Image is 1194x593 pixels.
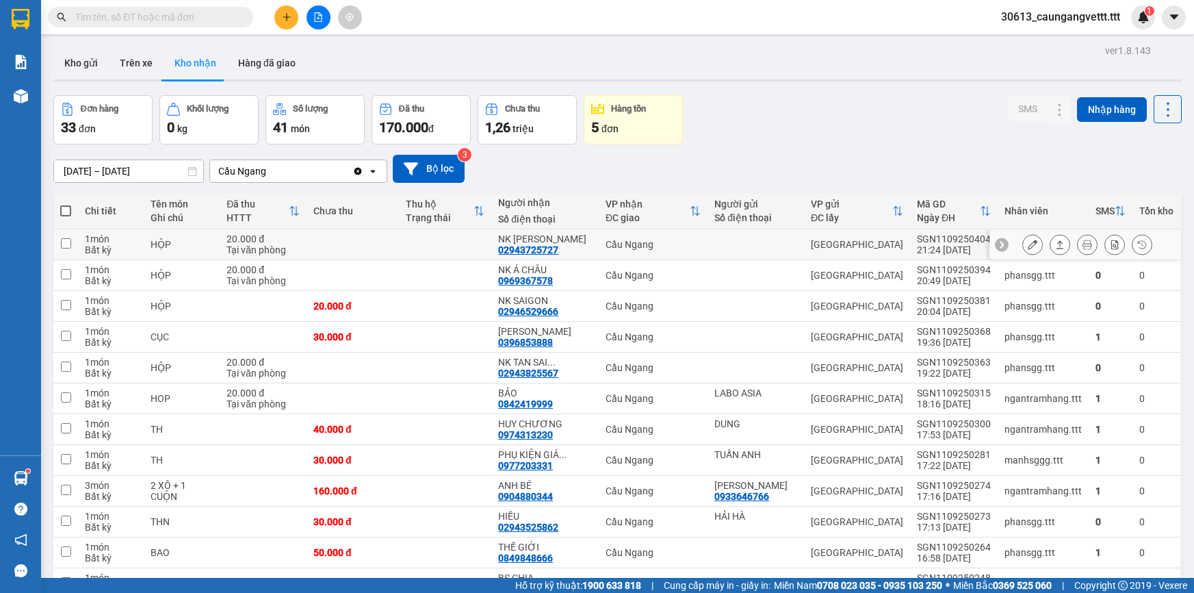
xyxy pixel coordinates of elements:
[1095,547,1126,558] div: 1
[85,388,137,399] div: 1 món
[1004,270,1082,281] div: phansgg.ttt
[226,264,300,275] div: 20.000 đ
[75,10,237,25] input: Tìm tên, số ĐT hoặc mã đơn
[57,12,66,22] span: search
[352,166,363,177] svg: Clear value
[85,295,137,306] div: 1 món
[946,583,950,588] span: ⚪️
[1004,205,1082,216] div: Nhân viên
[1139,578,1173,589] div: 0
[498,357,592,368] div: NK TAN SAI GON
[85,522,137,533] div: Bất kỳ
[379,119,428,136] span: 170.000
[811,455,903,466] div: [GEOGRAPHIC_DATA]
[498,295,592,306] div: NK SAIGON
[498,234,592,244] div: NK MỸ LINH
[406,199,473,210] div: Thu hộ
[1118,581,1128,590] span: copyright
[291,123,310,134] span: món
[14,503,27,516] span: question-circle
[313,12,323,22] span: file-add
[85,368,137,379] div: Bất kỳ
[606,199,690,210] div: VP nhận
[1004,424,1082,435] div: ngantramhang.ttt
[917,368,991,379] div: 19:22 [DATE]
[458,148,471,162] sup: 3
[917,199,980,210] div: Mã GD
[1095,393,1126,404] div: 1
[1007,97,1048,121] button: SMS
[53,95,153,144] button: Đơn hàng33đơn
[917,460,991,471] div: 17:22 [DATE]
[428,123,434,134] span: đ
[917,511,991,522] div: SGN1109250273
[1139,205,1173,216] div: Tồn kho
[498,491,553,502] div: 0904880344
[582,580,641,591] strong: 1900 633 818
[1139,362,1173,373] div: 0
[498,418,592,429] div: HUY CHƯƠNG
[601,123,619,134] span: đơn
[917,553,991,564] div: 16:58 [DATE]
[85,480,137,491] div: 3 món
[85,326,137,337] div: 1 món
[226,399,300,409] div: Tại văn phòng
[85,244,137,255] div: Bất kỳ
[611,104,646,114] div: Hàng tồn
[226,357,300,368] div: 20.000 đ
[85,357,137,368] div: 1 món
[664,578,770,593] span: Cung cấp máy in - giấy in:
[498,572,592,583] div: BS CHỊA
[338,5,362,29] button: aim
[85,429,137,440] div: Bất kỳ
[714,212,797,223] div: Số điện thoại
[917,418,991,429] div: SGN1109250300
[313,485,392,496] div: 160.000 đ
[1137,11,1150,23] img: icon-new-feature
[1077,97,1147,122] button: Nhập hàng
[372,95,471,144] button: Đã thu170.000đ
[917,491,991,502] div: 17:16 [DATE]
[498,553,553,564] div: 0849848666
[1139,270,1173,281] div: 0
[313,455,392,466] div: 30.000 đ
[1095,301,1126,312] div: 0
[273,119,288,136] span: 41
[990,8,1131,25] span: 30613_caungangvettt.ttt
[498,264,592,275] div: NK Á CHÂU
[714,511,797,522] div: HẢI HÀ
[14,564,27,577] span: message
[1139,301,1173,312] div: 0
[917,337,991,348] div: 19:36 [DATE]
[606,578,701,589] div: Cầu Ngang
[505,104,540,114] div: Chưa thu
[151,212,213,223] div: Ghi chú
[1095,205,1115,216] div: SMS
[606,516,701,527] div: Cầu Ngang
[85,399,137,409] div: Bất kỳ
[606,301,701,312] div: Cầu Ngang
[313,331,392,342] div: 30.000 đ
[399,104,424,114] div: Đã thu
[313,301,392,312] div: 20.000 đ
[917,326,991,337] div: SGN1109250368
[714,480,797,491] div: TRẦN THY
[917,449,991,460] div: SGN1109250281
[606,485,701,496] div: Cầu Ngang
[109,47,164,79] button: Trên xe
[498,429,553,440] div: 0974313230
[811,270,903,281] div: [GEOGRAPHIC_DATA]
[1004,331,1082,342] div: phansgg.ttt
[811,199,892,210] div: VP gửi
[1095,270,1126,281] div: 0
[226,244,300,255] div: Tại văn phòng
[498,244,558,255] div: 02943725727
[151,480,213,502] div: 2 XÔ + 1 CUỘN
[1139,424,1173,435] div: 0
[1004,516,1082,527] div: phansgg.ttt
[498,388,592,399] div: BẢO
[151,578,213,589] div: THÙNG
[151,424,213,435] div: TH
[591,119,599,136] span: 5
[12,9,29,29] img: logo-vxr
